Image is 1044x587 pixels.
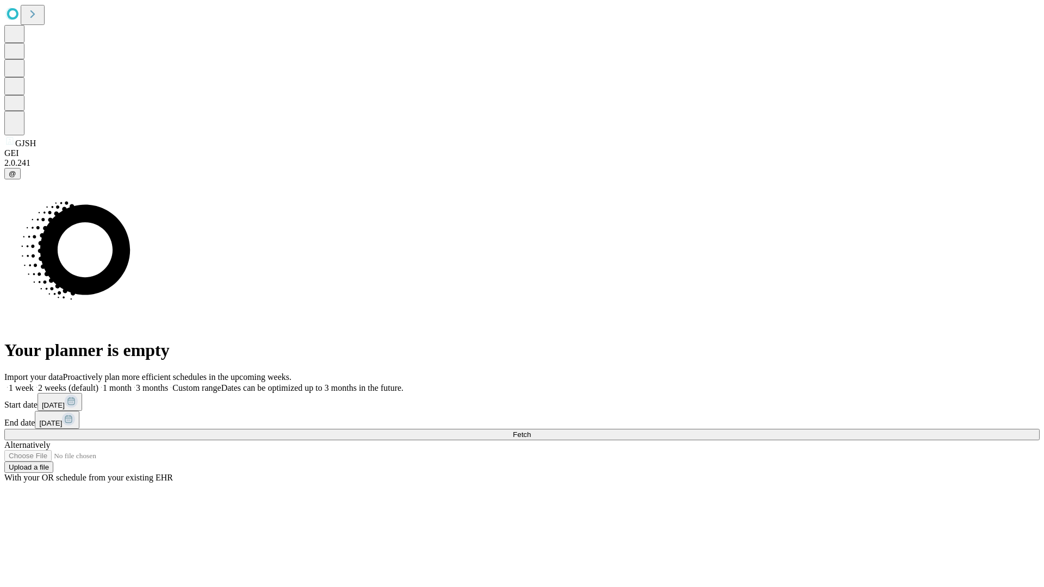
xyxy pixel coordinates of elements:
span: 1 month [103,383,132,392]
span: 2 weeks (default) [38,383,98,392]
span: [DATE] [42,401,65,409]
span: 3 months [136,383,168,392]
span: Dates can be optimized up to 3 months in the future. [221,383,403,392]
span: @ [9,170,16,178]
span: [DATE] [39,419,62,427]
span: Alternatively [4,440,50,449]
h1: Your planner is empty [4,340,1040,360]
div: End date [4,411,1040,429]
div: 2.0.241 [4,158,1040,168]
span: Import your data [4,372,63,382]
button: Fetch [4,429,1040,440]
span: Proactively plan more efficient schedules in the upcoming weeks. [63,372,291,382]
span: Fetch [513,430,531,439]
button: [DATE] [38,393,82,411]
div: Start date [4,393,1040,411]
span: Custom range [172,383,221,392]
span: GJSH [15,139,36,148]
span: With your OR schedule from your existing EHR [4,473,173,482]
button: @ [4,168,21,179]
div: GEI [4,148,1040,158]
button: Upload a file [4,461,53,473]
button: [DATE] [35,411,79,429]
span: 1 week [9,383,34,392]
